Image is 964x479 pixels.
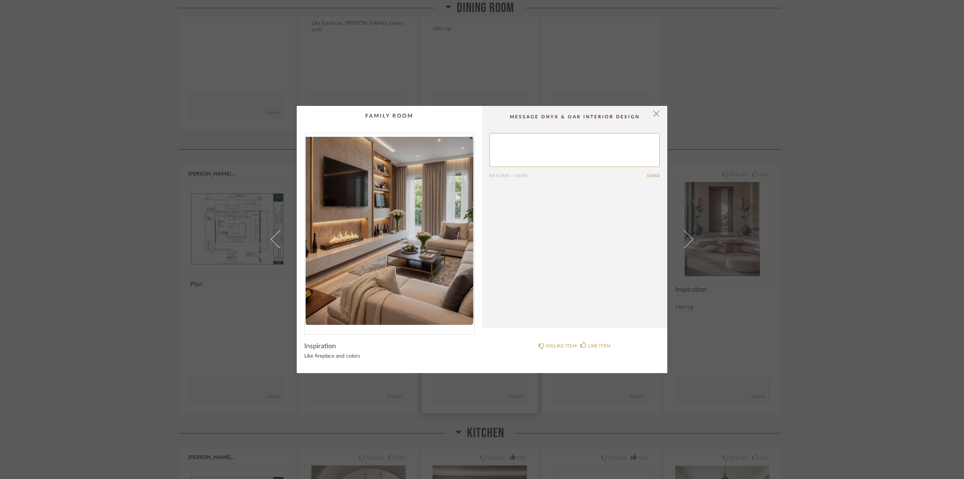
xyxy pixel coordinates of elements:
[305,133,474,328] div: 0
[304,342,336,350] span: Inspiration
[647,173,660,178] button: Send
[305,133,474,328] img: 00f109f7-a14f-4574-9efe-fc3c2a11fb12_1000x1000.jpg
[546,342,577,350] div: DISLIKE ITEM
[490,173,647,178] div: Return = Send
[304,354,474,360] div: Like fireplace and colors
[649,106,664,121] button: Close
[588,342,610,350] div: LIKE ITEM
